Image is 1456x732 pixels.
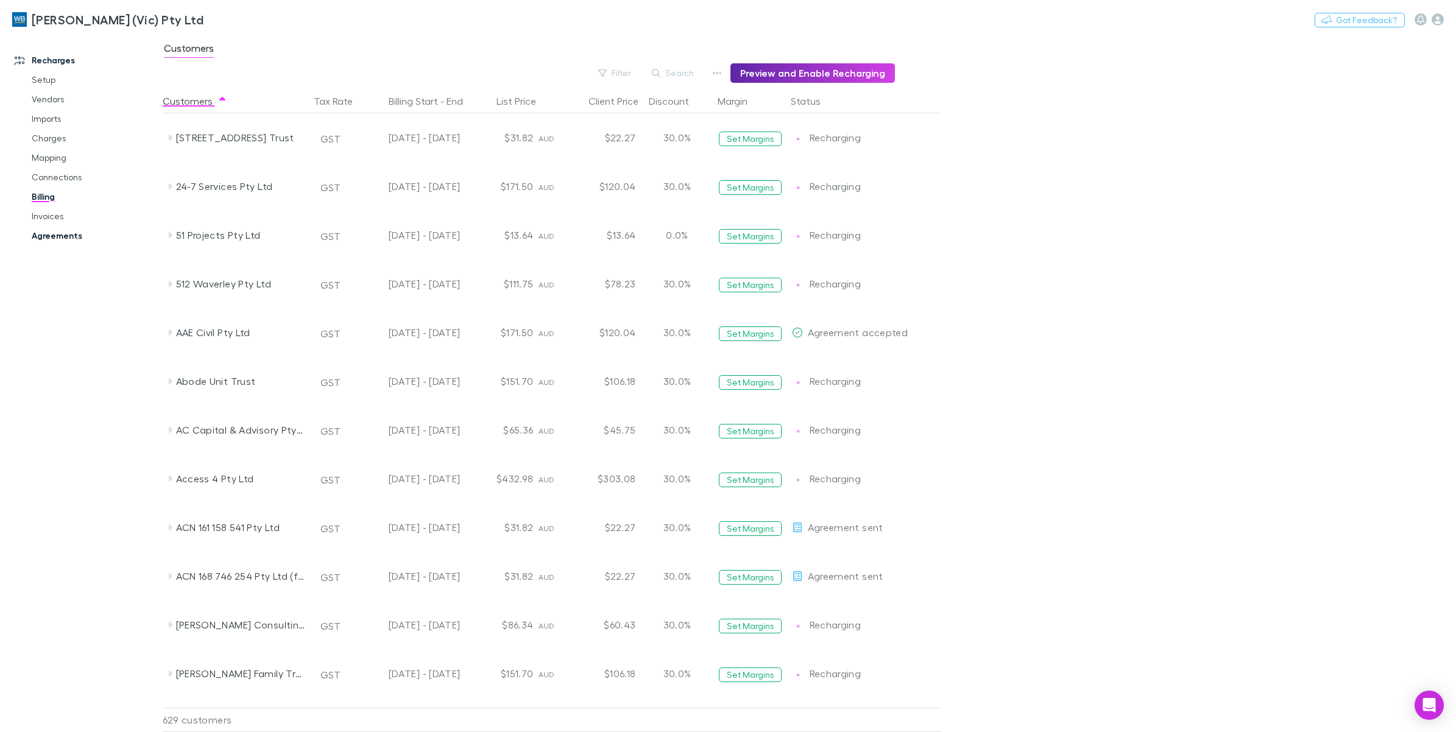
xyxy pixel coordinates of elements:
[808,570,883,582] span: Agreement sent
[163,308,947,357] div: AAE Civil Pty LtdGST[DATE] - [DATE]$171.50AUD$120.0430.0%Set MarginsAgreement accepted
[2,51,172,70] a: Recharges
[361,649,461,698] div: [DATE] - [DATE]
[315,519,346,538] button: GST
[718,89,762,113] button: Margin
[1315,13,1405,27] button: Got Feedback?
[810,375,861,387] span: Recharging
[719,667,782,682] button: Set Margins
[719,521,782,536] button: Set Margins
[568,308,641,357] div: $120.04
[361,259,461,308] div: [DATE] - [DATE]
[791,89,835,113] button: Status
[539,134,555,143] span: AUD
[641,503,714,552] div: 30.0%
[641,406,714,454] div: 30.0%
[315,616,346,636] button: GST
[361,406,461,454] div: [DATE] - [DATE]
[592,66,638,80] button: Filter
[792,133,804,145] img: Recharging
[719,326,782,341] button: Set Margins
[19,109,172,128] a: Imports
[163,259,947,308] div: 512 Waverley Pty LtdGST[DATE] - [DATE]$111.75AUD$78.2330.0%Set MarginsRechargingRecharging
[568,211,641,259] div: $13.64
[315,421,346,441] button: GST
[19,167,172,187] a: Connections
[176,259,305,308] div: 512 Waverley Pty Ltd
[1415,691,1444,720] div: Open Intercom Messenger
[810,229,861,241] span: Recharging
[641,552,714,600] div: 30.0%
[361,113,461,162] div: [DATE] - [DATE]
[568,113,641,162] div: $22.27
[314,89,367,113] button: Tax Rate
[649,89,704,113] button: Discount
[176,357,305,406] div: Abode Unit Trust
[539,280,555,289] span: AUD
[164,42,214,58] span: Customers
[19,70,172,90] a: Setup
[568,503,641,552] div: $22.27
[497,89,551,113] button: List Price
[810,473,861,484] span: Recharging
[730,63,895,83] button: Preview and Enable Recharging
[719,229,782,244] button: Set Margins
[646,66,701,80] button: Search
[641,211,714,259] div: 0.0%
[568,552,641,600] div: $22.27
[361,162,461,211] div: [DATE] - [DATE]
[163,649,947,698] div: [PERSON_NAME] Family TrustGST[DATE] - [DATE]$151.70AUD$106.1830.0%Set MarginsRechargingRecharging
[465,552,539,600] div: $31.82
[792,620,804,632] img: Recharging
[719,570,782,585] button: Set Margins
[176,552,305,600] div: ACN 168 746 254 Pty Ltd (fmly [PERSON_NAME] Pty Ltd)
[315,178,346,197] button: GST
[810,278,861,289] span: Recharging
[163,503,947,552] div: ACN 161 158 541 Pty LtdGST[DATE] - [DATE]$31.82AUD$22.2730.0%Set MarginsAgreement sent
[176,649,305,698] div: [PERSON_NAME] Family Trust
[641,649,714,698] div: 30.0%
[361,503,461,552] div: [DATE] - [DATE]
[163,454,947,503] div: Access 4 Pty LtdGST[DATE] - [DATE]$432.98AUD$303.0830.0%Set MarginsRechargingRecharging
[465,113,539,162] div: $31.82
[163,211,947,259] div: 51 Projects Pty LtdGST[DATE] - [DATE]$13.64AUD$13.640.0%Set MarginsRechargingRecharging
[465,600,539,649] div: $86.34
[792,669,804,681] img: Recharging
[361,552,461,600] div: [DATE] - [DATE]
[465,406,539,454] div: $65.36
[719,424,782,438] button: Set Margins
[465,357,539,406] div: $151.70
[176,211,305,259] div: 51 Projects Pty Ltd
[19,226,172,245] a: Agreements
[810,619,861,630] span: Recharging
[19,187,172,206] a: Billing
[176,406,305,454] div: AC Capital & Advisory Pty Ltd
[719,619,782,633] button: Set Margins
[810,132,861,143] span: Recharging
[465,649,539,698] div: $151.70
[19,90,172,109] a: Vendors
[719,473,782,487] button: Set Margins
[792,474,804,486] img: Recharging
[539,524,555,533] span: AUD
[19,128,172,148] a: Charges
[539,426,555,435] span: AUD
[32,12,203,27] h3: [PERSON_NAME] (Vic) Pty Ltd
[361,454,461,503] div: [DATE] - [DATE]
[641,454,714,503] div: 30.0%
[792,376,804,389] img: Recharging
[163,406,947,454] div: AC Capital & Advisory Pty LtdGST[DATE] - [DATE]$65.36AUD$45.7530.0%Set MarginsRechargingRecharging
[361,600,461,649] div: [DATE] - [DATE]
[465,211,539,259] div: $13.64
[361,211,461,259] div: [DATE] - [DATE]
[810,424,861,435] span: Recharging
[719,132,782,146] button: Set Margins
[315,373,346,392] button: GST
[808,326,908,338] span: Agreement accepted
[361,357,461,406] div: [DATE] - [DATE]
[315,227,346,246] button: GST
[19,148,172,167] a: Mapping
[465,308,539,357] div: $171.50
[792,230,804,242] img: Recharging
